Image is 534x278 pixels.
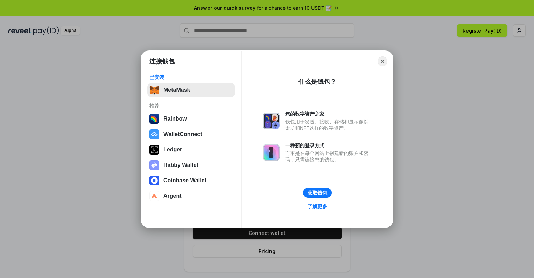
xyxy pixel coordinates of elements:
img: svg+xml,%3Csvg%20width%3D%2228%22%20height%3D%2228%22%20viewBox%3D%220%200%2028%2028%22%20fill%3D... [149,176,159,185]
div: 钱包用于发送、接收、存储和显示像以太坊和NFT这样的数字资产。 [285,118,372,131]
div: Ledger [163,147,182,153]
img: svg+xml,%3Csvg%20xmlns%3D%22http%3A%2F%2Fwww.w3.org%2F2000%2Fsvg%22%20fill%3D%22none%22%20viewBox... [263,113,280,129]
div: 推荐 [149,103,233,109]
img: svg+xml,%3Csvg%20xmlns%3D%22http%3A%2F%2Fwww.w3.org%2F2000%2Fsvg%22%20fill%3D%22none%22%20viewBox... [149,160,159,170]
button: 获取钱包 [303,188,332,198]
button: WalletConnect [147,127,235,141]
button: Rainbow [147,112,235,126]
img: svg+xml,%3Csvg%20xmlns%3D%22http%3A%2F%2Fwww.w3.org%2F2000%2Fsvg%22%20width%3D%2228%22%20height%3... [149,145,159,155]
button: Rabby Wallet [147,158,235,172]
div: 已安装 [149,74,233,80]
h1: 连接钱包 [149,57,175,66]
div: Rabby Wallet [163,162,198,168]
div: 您的数字资产之家 [285,111,372,117]
div: WalletConnect [163,131,202,137]
div: 一种新的登录方式 [285,142,372,149]
button: MetaMask [147,83,235,97]
img: svg+xml,%3Csvg%20width%3D%2228%22%20height%3D%2228%22%20viewBox%3D%220%200%2028%2028%22%20fill%3D... [149,129,159,139]
div: 获取钱包 [308,190,327,196]
div: Argent [163,193,182,199]
div: MetaMask [163,87,190,93]
img: svg+xml,%3Csvg%20xmlns%3D%22http%3A%2F%2Fwww.w3.org%2F2000%2Fsvg%22%20fill%3D%22none%22%20viewBox... [263,144,280,161]
div: 什么是钱包？ [298,77,336,86]
div: 而不是在每个网站上创建新的账户和密码，只需连接您的钱包。 [285,150,372,163]
img: svg+xml,%3Csvg%20fill%3D%22none%22%20height%3D%2233%22%20viewBox%3D%220%200%2035%2033%22%20width%... [149,85,159,95]
a: 了解更多 [303,202,331,211]
div: 了解更多 [308,203,327,210]
button: Ledger [147,143,235,157]
div: Coinbase Wallet [163,177,206,184]
div: Rainbow [163,116,187,122]
img: svg+xml,%3Csvg%20width%3D%2228%22%20height%3D%2228%22%20viewBox%3D%220%200%2028%2028%22%20fill%3D... [149,191,159,201]
button: Coinbase Wallet [147,174,235,188]
button: Argent [147,189,235,203]
img: svg+xml,%3Csvg%20width%3D%22120%22%20height%3D%22120%22%20viewBox%3D%220%200%20120%20120%22%20fil... [149,114,159,124]
button: Close [378,56,387,66]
